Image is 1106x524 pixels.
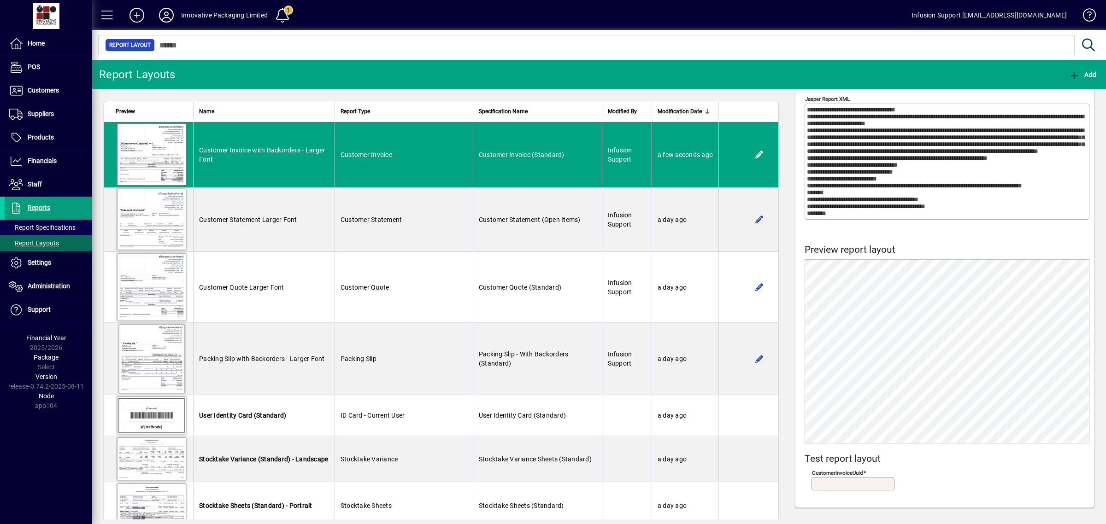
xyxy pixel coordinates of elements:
h4: Preview report layout [805,244,1089,256]
span: Customer Statement (Open Items) [479,216,581,223]
button: Edit [752,351,767,366]
a: Settings [5,251,92,274]
span: Customer Quote [341,284,389,291]
span: Specification Name [479,106,528,116]
div: Specification Name [479,106,596,116]
div: Name [199,106,329,116]
span: Customer Invoice with Backorders - Larger Font [199,146,325,163]
a: Report Layouts [5,235,92,251]
span: Infusion Support [608,211,632,228]
a: Administration [5,275,92,298]
span: Report Type [341,106,370,116]
span: Report Specifications [9,224,76,231]
span: Administration [28,282,70,290]
span: Stocktake Sheets [341,502,392,509]
a: Suppliers [5,103,92,126]
span: Customer Invoice (Standard) [479,151,565,158]
span: Reports [28,204,50,211]
td: a day ago [652,395,718,436]
button: Add [1066,66,1099,83]
span: Infusion Support [608,146,632,163]
span: Name [199,106,214,116]
button: Edit [752,147,767,162]
span: Stocktake Variance (Standard) - Landscape [199,455,328,463]
div: Report Type [341,106,467,116]
span: User Identity Card (Standard) [199,412,286,419]
span: Customer Statement Larger Font [199,216,297,223]
span: Home [28,40,45,47]
span: Packing Slip with Backorders - Larger Font [199,355,325,362]
td: a day ago [652,323,718,395]
td: a day ago [652,187,718,252]
td: a few seconds ago [652,122,718,187]
a: Staff [5,173,92,196]
div: Report Layouts [99,67,176,82]
span: Financials [28,157,57,164]
span: Packing Slip [341,355,377,362]
span: Customer Statement [341,216,402,223]
span: Customers [28,87,59,94]
span: Package [34,354,59,361]
span: Stocktake Sheets (Standard) - Portrait [199,502,312,509]
span: Stocktake Variance [341,455,398,463]
span: Suppliers [28,110,54,117]
span: Financial Year [26,334,66,342]
span: Support [28,306,51,313]
span: Preview [116,106,135,116]
a: Products [5,126,92,149]
button: Profile [152,7,181,23]
span: Staff [28,180,42,188]
mat-label: Jasper Report XML [805,96,850,102]
span: Infusion Support [608,279,632,296]
mat-label: customerInvoiceUuid [812,470,863,476]
td: a day ago [652,252,718,323]
span: Node [39,392,54,400]
button: Edit [752,280,767,295]
a: Report Specifications [5,220,92,235]
a: Home [5,32,92,55]
span: POS [28,63,40,70]
span: Customer Invoice [341,151,392,158]
span: Customer Quote Larger Font [199,284,284,291]
span: Report Layouts [9,239,59,247]
span: Stocktake Sheets (Standard) [479,502,564,509]
h4: Test report layout [805,453,1089,465]
span: Modification Date [658,106,702,116]
div: Modification Date [658,106,713,116]
span: User Identity Card (Standard) [479,412,566,419]
a: Support [5,298,92,321]
span: Report Layout [109,41,151,50]
span: Modified By [608,106,637,116]
a: Financials [5,150,92,173]
span: Stocktake Variance Sheets (Standard) [479,455,592,463]
span: ID Card - Current User [341,412,405,419]
span: Add [1069,71,1096,78]
span: Infusion Support [608,350,632,367]
span: Products [28,134,54,141]
a: POS [5,56,92,79]
a: Knowledge Base [1076,2,1094,32]
td: a day ago [652,436,718,482]
span: Version [35,373,57,380]
span: Customer Quote (Standard) [479,284,561,291]
div: Innovative Packaging Limited [181,8,268,23]
div: Infusion Support [EMAIL_ADDRESS][DOMAIN_NAME] [912,8,1067,23]
span: Packing Slip - With Backorders (Standard) [479,350,569,367]
a: Customers [5,79,92,102]
button: Edit [752,212,767,227]
button: Add [122,7,152,23]
span: Settings [28,259,51,266]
